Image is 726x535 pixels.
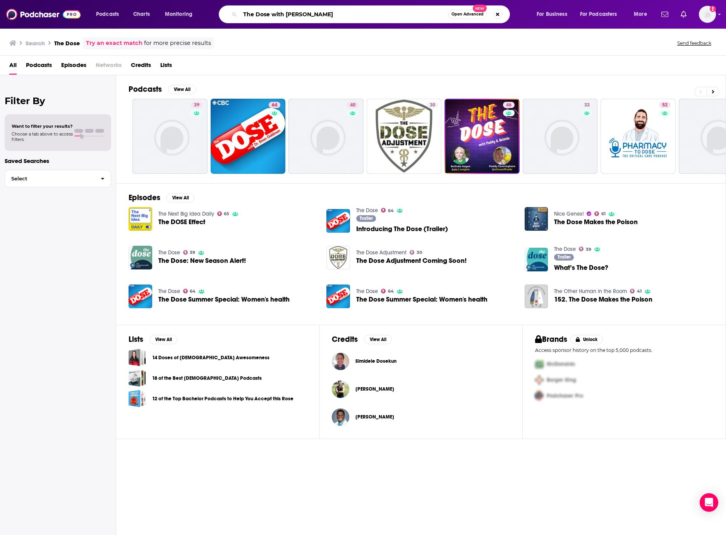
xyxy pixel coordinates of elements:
[5,176,94,181] span: Select
[417,251,422,254] span: 30
[532,388,547,404] img: Third Pro Logo
[131,59,151,75] a: Credits
[535,334,567,344] h2: Brands
[360,216,373,221] span: Trailer
[525,285,548,308] a: 152. The Dose Makes the Poison
[326,285,350,308] a: The Dose Summer Special: Women's health
[355,386,394,392] a: Drew Harrisberg
[332,334,358,344] h2: Credits
[451,12,484,16] span: Open Advanced
[326,246,350,269] img: The Dose Adjustment Coming Soon!
[96,59,122,75] span: Networks
[535,347,713,353] p: Access sponsor history on the top 5,000 podcasts.
[332,405,510,429] button: Joel BervellJoel Bervell
[129,207,152,231] img: The DOSE Effect
[129,285,152,308] img: The Dose Summer Special: Women's health
[699,6,716,23] span: Logged in as WE_Broadcast1
[356,207,378,214] a: The Dose
[628,8,657,21] button: open menu
[355,414,394,420] a: Joel Bervell
[355,358,396,364] a: Simidele Dosekun
[675,40,714,46] button: Send feedback
[532,372,547,388] img: Second Pro Logo
[272,101,277,109] span: 64
[547,393,583,399] span: Podchaser Pro
[288,99,364,174] a: 40
[61,59,86,75] span: Episodes
[132,99,208,174] a: 39
[554,246,576,252] a: The Dose
[506,101,511,109] span: 46
[158,296,290,303] a: The Dose Summer Special: Women's health
[699,6,716,23] img: User Profile
[158,249,180,256] a: The Dose
[554,296,652,303] span: 152. The Dose Makes the Poison
[525,207,548,231] img: The Dose Makes the Poison
[129,84,162,94] h2: Podcasts
[96,9,119,20] span: Podcasts
[226,5,517,23] div: Search podcasts, credits, & more...
[332,381,349,398] a: Drew Harrisberg
[601,212,606,216] span: 61
[356,226,448,232] a: Introducing The Dose (Trailer)
[332,349,510,374] button: Simidele DosekunSimidele Dosekun
[558,255,571,259] span: Trailer
[579,247,591,251] a: 39
[586,248,591,251] span: 39
[584,101,590,109] span: 32
[191,102,203,108] a: 39
[5,157,111,165] p: Saved Searches
[700,493,718,512] div: Open Intercom Messenger
[594,211,606,216] a: 61
[129,390,146,407] a: 12 of the Top Bachelor Podcasts to Help You Accept this Rose
[554,264,608,271] span: What’s The Dose?
[662,101,668,109] span: 52
[129,84,196,94] a: PodcastsView All
[158,257,246,264] a: The Dose: New Season Alert!
[364,335,392,344] button: View All
[129,369,146,387] span: 18 of the Best Christian Podcasts
[54,39,80,47] h3: The Dose
[152,374,262,382] a: 18 of the Best [DEMOGRAPHIC_DATA] Podcasts
[158,288,180,295] a: The Dose
[12,131,73,142] span: Choose a tab above to access filters.
[129,349,146,366] a: 14 Doses of Canadian Awesomeness
[332,408,349,426] img: Joel Bervell
[430,101,435,109] span: 30
[183,289,196,293] a: 64
[183,250,196,255] a: 39
[129,334,177,344] a: ListsView All
[445,99,520,174] a: 46
[388,209,394,213] span: 64
[356,296,487,303] span: The Dose Summer Special: Women's health
[388,290,394,293] span: 64
[160,8,203,21] button: open menu
[637,290,642,293] span: 41
[158,219,205,225] span: The DOSE Effect
[427,102,438,108] a: 30
[355,386,394,392] span: [PERSON_NAME]
[601,99,676,174] a: 52
[133,9,150,20] span: Charts
[128,8,154,21] a: Charts
[570,335,603,344] button: Unlock
[240,8,448,21] input: Search podcasts, credits, & more...
[91,8,129,21] button: open menu
[332,353,349,370] img: Simidele Dosekun
[6,7,81,22] img: Podchaser - Follow, Share and Rate Podcasts
[547,361,575,367] span: McDonalds
[356,257,467,264] a: The Dose Adjustment Coming Soon!
[158,211,214,217] a: The Next Big Idea Daily
[9,59,17,75] a: All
